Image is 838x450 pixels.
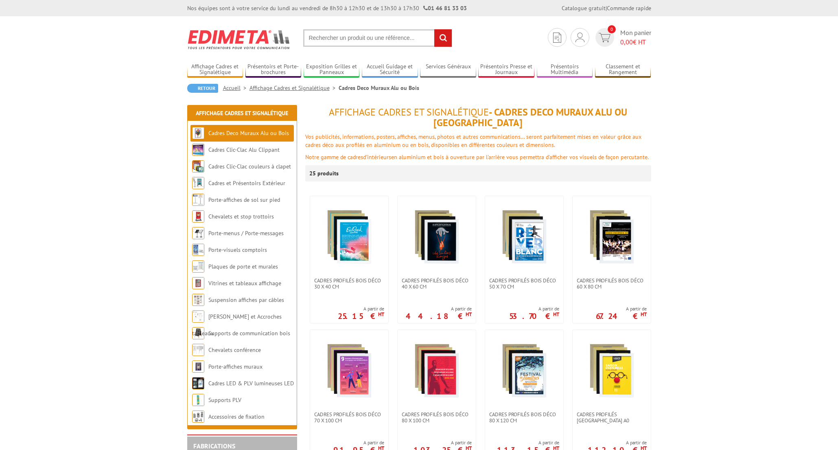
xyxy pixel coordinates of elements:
a: Chevalets et stop trottoirs [208,213,274,220]
img: Cadres Clic-Clac couleurs à clapet [192,160,204,173]
a: Porte-menus / Porte-messages [208,229,284,237]
a: Supports PLV [208,396,241,404]
p: 25 produits [309,165,340,181]
a: Cadres Profilés Bois Déco 50 x 70 cm [485,277,563,290]
span: Cadres Profilés Bois Déco 80 x 120 cm [489,411,559,424]
font: en aluminium et bois à ouverture par l'arrière vous permettra d’afficher vos visuels de façon per... [391,153,649,161]
span: A partir de [497,439,559,446]
a: Vitrines et tableaux affichage [208,280,281,287]
span: Cadres Profilés Bois Déco 40 x 60 cm [402,277,472,290]
span: Cadres Profilés Bois Déco 50 x 70 cm [489,277,559,290]
a: Cadres Clic-Clac couleurs à clapet [208,163,291,170]
span: A partir de [333,439,384,446]
a: Chevalets conférence [208,346,261,354]
img: Cadres Profilés Bois Déco 30 x 40 cm [321,208,378,265]
img: Cadres Profilés Bois Déco 60 x 80 cm [583,208,640,265]
font: Vos publicités, informations, posters, affiches, menus, photos et autres communications... seront... [305,133,641,149]
span: 0,00 [620,38,633,46]
sup: HT [553,311,559,318]
a: Commande rapide [607,4,651,12]
a: Supports de communication bois [208,330,290,337]
a: Cadres Profilés Bois Déco 30 x 40 cm [310,277,388,290]
sup: HT [641,311,647,318]
img: Chevalets et stop trottoirs [192,210,204,223]
span: A partir de [509,306,559,312]
a: Porte-visuels comptoirs [208,246,267,253]
a: Affichage Cadres et Signalétique [196,109,288,117]
p: 25.15 € [338,314,384,319]
span: Cadres Profilés Bois Déco 30 x 40 cm [314,277,384,290]
a: Cadres Deco Muraux Alu ou Bois [208,129,289,137]
a: Catalogue gratuit [562,4,606,12]
span: Cadres Profilés [GEOGRAPHIC_DATA] A0 [577,411,647,424]
p: 53.70 € [509,314,559,319]
font: Notre gamme de cadres [305,153,363,161]
img: Cadres Deco Muraux Alu ou Bois [192,127,204,139]
a: Cadres Profilés [GEOGRAPHIC_DATA] A0 [573,411,651,424]
img: Cimaises et Accroches tableaux [192,310,204,323]
img: Plaques de porte et murales [192,260,204,273]
a: Suspension affiches par câbles [208,296,284,304]
input: rechercher [434,29,452,47]
a: Cadres Profilés Bois Déco 40 x 60 cm [398,277,476,290]
sup: HT [466,311,472,318]
span: Cadres Profilés Bois Déco 70 x 100 cm [314,411,384,424]
a: Cadres LED & PLV lumineuses LED [208,380,294,387]
a: [PERSON_NAME] et Accroches tableaux [192,313,282,337]
img: Porte-menus / Porte-messages [192,227,204,239]
img: Suspension affiches par câbles [192,294,204,306]
img: Cadres Profilés Bois Déco 80 x 120 cm [496,342,553,399]
a: Cadres Profilés Bois Déco 80 x 100 cm [398,411,476,424]
img: Edimeta [187,24,291,55]
a: Cadres Profilés Bois Déco 60 x 80 cm [573,277,651,290]
a: Affichage Cadres et Signalétique [187,63,243,76]
div: | [562,4,651,12]
img: Cadres Profilés Bois Déco 80 x 100 cm [408,342,465,399]
li: Cadres Deco Muraux Alu ou Bois [339,84,419,92]
span: Affichage Cadres et Signalétique [329,106,489,118]
a: devis rapide 0 Mon panier 0,00€ HT [593,28,651,47]
img: Vitrines et tableaux affichage [192,277,204,289]
span: A partir de [338,306,384,312]
img: devis rapide [553,33,561,43]
a: Classement et Rangement [595,63,651,76]
span: A partir de [406,306,472,312]
strong: 01 46 81 33 03 [423,4,467,12]
img: Porte-affiches muraux [192,360,204,373]
a: Services Généraux [420,63,476,76]
a: Porte-affiches de sol sur pied [208,196,280,203]
img: Accessoires de fixation [192,411,204,423]
span: Cadres Profilés Bois Déco 80 x 100 cm [402,411,472,424]
a: Présentoirs et Porte-brochures [245,63,302,76]
img: Cadres Profilés Bois Déco A0 [583,342,640,399]
a: Accueil [223,84,249,92]
a: Cadres et Présentoirs Extérieur [208,179,285,187]
a: Plaques de porte et murales [208,263,278,270]
span: 0 [608,25,616,33]
a: Affichage Cadres et Signalétique [249,84,339,92]
a: Cadres Profilés Bois Déco 70 x 100 cm [310,411,388,424]
a: Retour [187,84,218,93]
span: € HT [620,37,651,47]
a: Présentoirs Presse et Journaux [478,63,534,76]
a: Accessoires de fixation [208,413,265,420]
input: Rechercher un produit ou une référence... [303,29,452,47]
h1: - Cadres Deco Muraux Alu ou [GEOGRAPHIC_DATA] [305,107,651,129]
img: Cadres LED & PLV lumineuses LED [192,377,204,389]
span: Mon panier [620,28,651,47]
img: devis rapide [599,33,610,42]
a: Cadres Clic-Clac Alu Clippant [208,146,280,153]
span: Cadres Profilés Bois Déco 60 x 80 cm [577,277,647,290]
span: A partir de [596,306,647,312]
div: Nos équipes sont à votre service du lundi au vendredi de 8h30 à 12h30 et de 13h30 à 17h30 [187,4,467,12]
sup: HT [378,311,384,318]
img: Cadres Profilés Bois Déco 40 x 60 cm [408,208,465,265]
a: Présentoirs Multimédia [537,63,593,76]
img: Cadres et Présentoirs Extérieur [192,177,204,189]
p: 44.18 € [406,314,472,319]
p: 67.24 € [596,314,647,319]
img: Supports PLV [192,394,204,406]
img: Porte-visuels comptoirs [192,244,204,256]
a: Cadres Profilés Bois Déco 80 x 120 cm [485,411,563,424]
font: d'intérieurs [363,153,391,161]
